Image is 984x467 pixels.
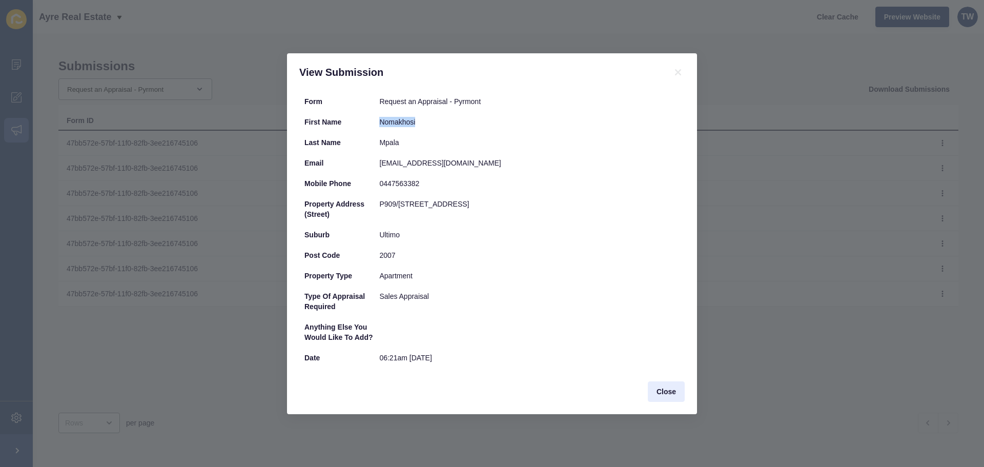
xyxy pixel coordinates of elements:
time: 06:21am [DATE] [379,354,432,362]
b: Type of Appraisal Required [304,292,365,311]
span: Close [657,387,676,397]
b: Property Address (Street) [304,200,364,218]
div: 2007 [379,250,680,260]
div: P909/[STREET_ADDRESS] [379,199,680,219]
b: Anything else you would like to add? [304,323,373,341]
button: Close [648,381,685,402]
b: Date [304,354,320,362]
h1: View Submission [299,66,659,79]
div: Nomakhosi [379,117,680,127]
b: Last Name [304,138,341,147]
b: Post code [304,251,340,259]
b: Email [304,159,323,167]
div: Request an Appraisal - Pyrmont [379,96,680,107]
b: Mobile Phone [304,179,351,188]
b: First Name [304,118,341,126]
div: [EMAIL_ADDRESS][DOMAIN_NAME] [379,158,680,168]
div: Apartment [379,271,680,281]
div: 0447563382 [379,178,680,189]
b: Suburb [304,231,330,239]
b: Form [304,97,322,106]
div: Ultimo [379,230,680,240]
b: Property Type [304,272,352,280]
div: Sales Appraisal [379,291,680,312]
div: Mpala [379,137,680,148]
